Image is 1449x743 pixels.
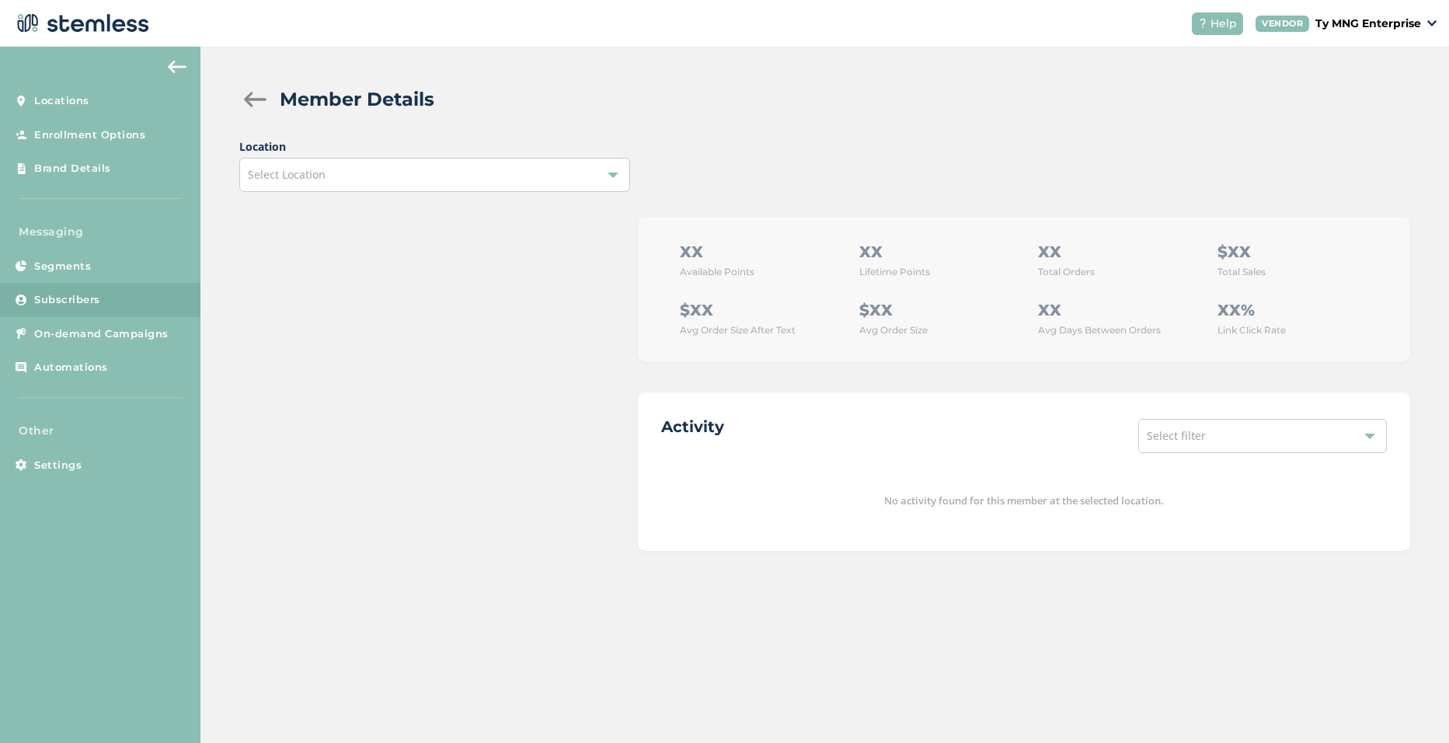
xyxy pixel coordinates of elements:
[1217,298,1368,322] p: XX%
[1198,19,1207,28] img: icon-help-white-03924b79.svg
[1038,324,1161,336] label: Avg Days Between Orders
[1147,428,1206,443] span: Select filter
[1038,266,1095,277] label: Total Orders
[1217,324,1286,336] label: Link Click Rate
[680,298,831,322] p: $XX
[168,61,186,73] img: icon-arrow-back-accent-c549486e.svg
[1217,266,1266,277] label: Total Sales
[34,161,111,176] span: Brand Details
[1217,240,1368,263] p: $XX
[680,266,754,277] label: Available Points
[661,416,724,438] h2: Activity
[1371,668,1449,743] iframe: Chat Widget
[859,324,928,336] label: Avg Order Size
[34,360,108,375] span: Automations
[1038,240,1189,263] p: XX
[680,240,831,263] p: XX
[859,266,930,277] label: Lifetime Points
[1038,298,1189,322] p: XX
[1210,16,1237,32] span: Help
[34,93,89,109] span: Locations
[34,259,91,274] span: Segments
[1256,16,1309,32] div: VENDOR
[34,127,145,143] span: Enrollment Options
[859,240,1010,263] p: XX
[34,292,100,308] span: Subscribers
[34,326,169,342] span: On-demand Campaigns
[661,456,1387,528] div: No activity found for this member at the selected location.
[680,324,796,336] label: Avg Order Size After Text
[34,458,82,473] span: Settings
[12,8,149,39] img: logo-dark-0685b13c.svg
[859,298,1010,322] p: $XX
[1315,16,1421,32] p: Ty MNG Enterprise
[280,85,434,113] h2: Member Details
[1427,20,1437,26] img: icon_down-arrow-small-66adaf34.svg
[239,138,629,155] label: Location
[248,167,326,182] span: Select Location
